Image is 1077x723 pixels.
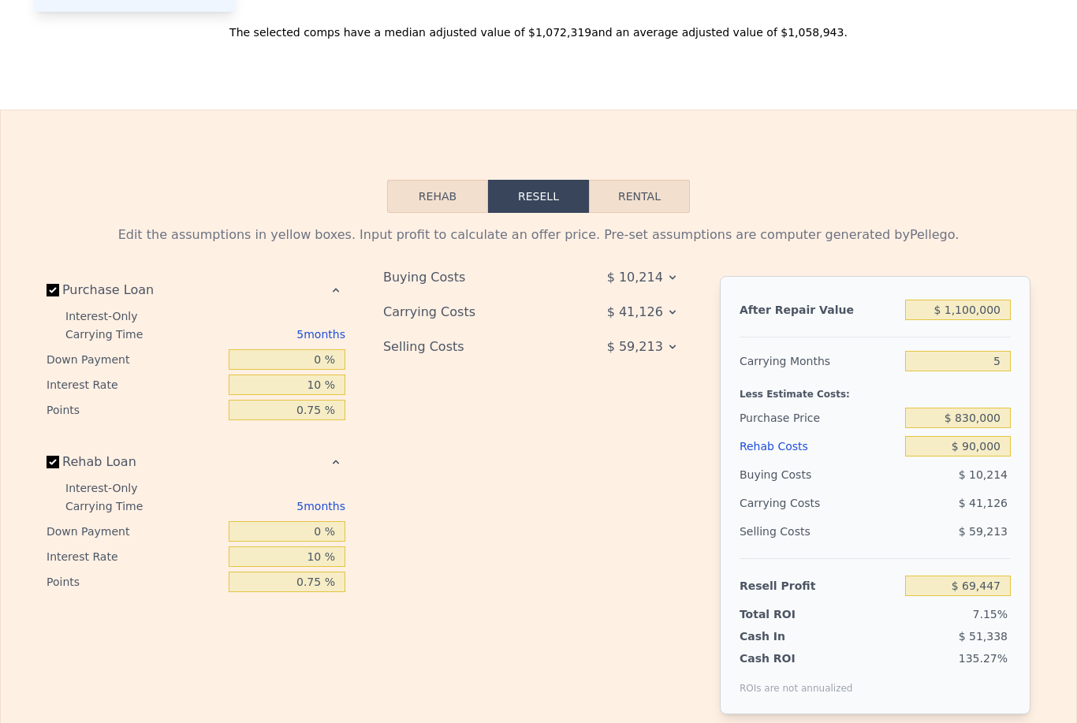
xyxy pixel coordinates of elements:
label: Purchase Loan [47,276,222,304]
div: Buying Costs [740,460,899,489]
span: $ 59,213 [959,525,1008,538]
div: 5 months [174,322,345,347]
div: Interest-Only [65,483,233,494]
div: Selling Costs [383,333,559,361]
div: Buying Costs [383,263,559,292]
span: $ 59,213 [607,333,663,361]
span: 135.27% [959,652,1008,665]
div: Carrying Time [65,494,168,519]
input: Rehab Loan [47,456,59,468]
span: $ 41,126 [959,497,1008,509]
input: Purchase Loan [47,284,59,296]
div: Less Estimate Costs: [740,375,1011,404]
button: Rehab [387,180,488,213]
div: Carrying Costs [383,298,559,326]
div: Carrying Months [740,347,899,375]
div: Interest Rate [47,544,222,569]
button: Rental [589,180,690,213]
div: Resell Profit [740,572,899,600]
div: Purchase Price [740,404,899,432]
div: Interest Rate [47,372,222,397]
div: The selected comps have a median adjusted value of $1,072,319 and an average adjusted value of $1... [34,12,1043,40]
button: Resell [488,180,589,213]
div: Selling Costs [740,517,899,546]
div: Interest-Only [65,311,233,322]
span: 7.15% [973,608,1008,621]
div: Rehab Costs [740,432,899,460]
div: Points [47,397,222,423]
div: 5 months [174,494,345,519]
div: Carrying Time [65,322,168,347]
div: Down Payment [47,347,222,372]
div: After Repair Value [740,296,899,324]
div: Total ROI [740,606,838,622]
div: Edit the assumptions in yellow boxes. Input profit to calculate an offer price. Pre-set assumptio... [47,225,1030,244]
div: ROIs are not annualized [740,666,853,695]
span: $ 10,214 [607,263,663,292]
span: $ 10,214 [959,468,1008,481]
div: Cash ROI [740,650,853,666]
div: Carrying Costs [740,489,838,517]
div: Points [47,569,222,594]
span: $ 41,126 [607,298,663,326]
label: Rehab Loan [47,448,222,476]
div: Down Payment [47,519,222,544]
span: $ 51,338 [959,630,1008,643]
div: Cash In [740,628,838,644]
